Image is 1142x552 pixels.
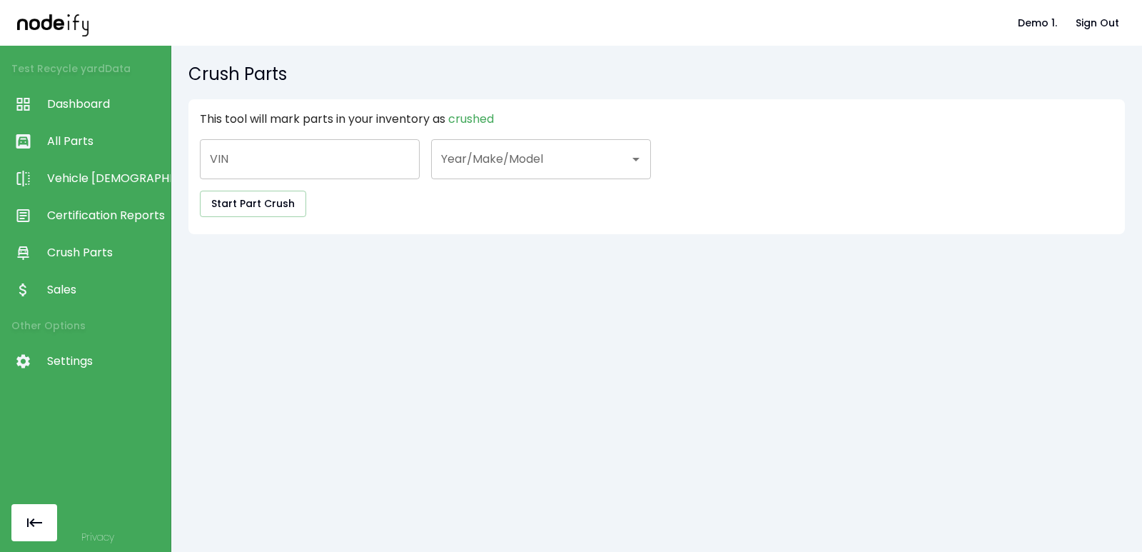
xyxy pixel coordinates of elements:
[1070,10,1125,36] button: Sign Out
[47,133,163,150] span: All Parts
[47,170,163,187] span: Vehicle [DEMOGRAPHIC_DATA]
[47,207,163,224] span: Certification Reports
[200,191,306,217] button: Start Part Crush
[448,111,494,127] span: Crushed parts are not able to be listed on marketplaces, or certified. They are also removed from...
[81,530,114,544] a: Privacy
[47,353,163,370] span: Settings
[626,149,646,169] button: Open
[1012,10,1063,36] button: Demo 1.
[200,111,805,128] p: This tool will mark parts in your inventory as
[47,281,163,298] span: Sales
[47,96,163,113] span: Dashboard
[47,244,163,261] span: Crush Parts
[188,63,1125,86] h5: Crush Parts
[17,9,89,36] img: nodeify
